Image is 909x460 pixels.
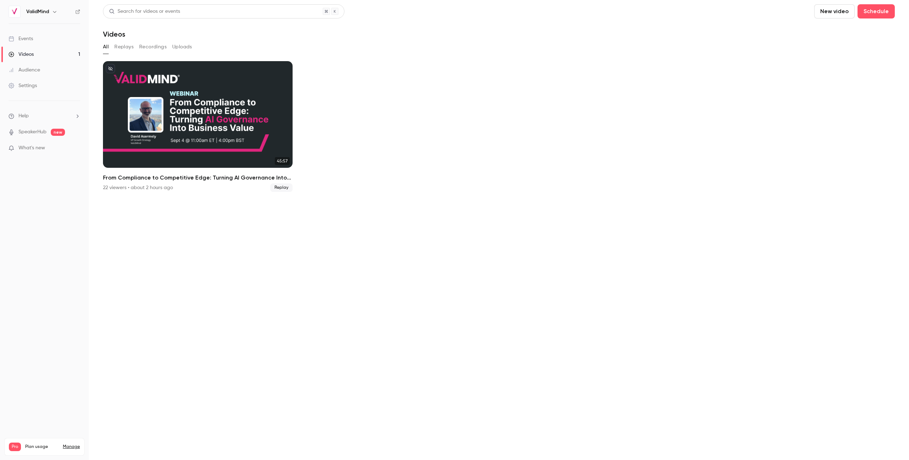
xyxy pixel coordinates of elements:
[103,61,293,192] a: 45:57From Compliance to Competitive Edge: Turning AI Governance Into Business Value22 viewers • a...
[51,129,65,136] span: new
[9,112,80,120] li: help-dropdown-opener
[858,4,895,18] button: Schedule
[109,8,180,15] div: Search for videos or events
[106,64,115,73] button: unpublished
[103,61,895,192] ul: Videos
[139,41,167,53] button: Recordings
[275,157,290,165] span: 45:57
[9,6,20,17] img: ValidMind
[9,51,34,58] div: Videos
[172,41,192,53] button: Uploads
[103,41,109,53] button: All
[270,183,293,192] span: Replay
[18,112,29,120] span: Help
[18,128,47,136] a: SpeakerHub
[103,61,293,192] li: From Compliance to Competitive Edge: Turning AI Governance Into Business Value
[103,184,173,191] div: 22 viewers • about 2 hours ago
[103,30,125,38] h1: Videos
[103,173,293,182] h2: From Compliance to Competitive Edge: Turning AI Governance Into Business Value
[9,35,33,42] div: Events
[25,444,59,450] span: Plan usage
[103,4,895,456] section: Videos
[814,4,855,18] button: New video
[18,144,45,152] span: What's new
[9,66,40,74] div: Audience
[9,443,21,451] span: Pro
[114,41,134,53] button: Replays
[63,444,80,450] a: Manage
[26,8,49,15] h6: ValidMind
[9,82,37,89] div: Settings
